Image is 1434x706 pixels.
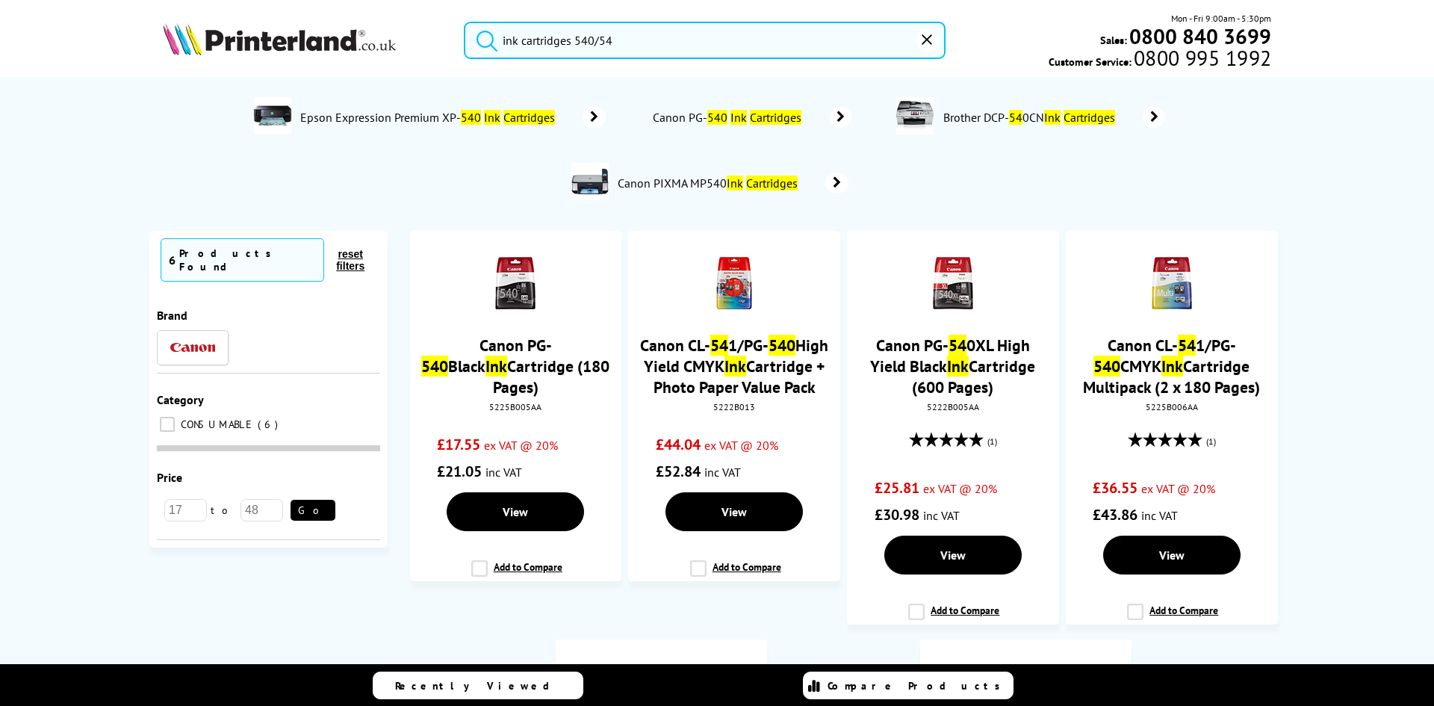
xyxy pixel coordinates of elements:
[1159,548,1185,563] span: View
[1146,257,1198,309] img: Canon-STDMultiPack-CMYK-Ink-Small.gif
[160,417,175,432] input: CONSUMABLE 6
[254,97,291,134] img: XP-540-conspage.jpg
[324,247,376,273] button: reset filters
[1132,51,1271,65] span: 0800 995 1992
[927,257,979,309] img: Canon-PG540-XL-Black-Ink-Small.gif
[240,499,283,521] input: 48
[875,478,919,498] span: £25.81
[1009,110,1022,125] mark: 54
[471,560,562,589] label: Add to Compare
[571,163,609,200] img: MP540-conspage.jpg
[169,253,176,267] span: 6
[395,679,565,693] span: Recently Viewed
[769,335,795,356] mark: 540
[616,176,804,191] span: Canon PIXMA MP540
[941,110,1120,125] span: Brother DCP- 0CN
[157,470,182,485] span: Price
[640,335,828,397] a: Canon CL-541/PG-540High Yield CMYKInkCartridge + Photo Paper Value Pack
[923,481,997,496] span: ex VAT @ 20%
[447,492,584,531] a: View
[710,335,728,356] mark: 54
[485,356,507,377] mark: Ink
[503,504,528,519] span: View
[485,465,522,480] span: inc VAT
[157,392,204,407] span: Category
[727,176,743,191] mark: Ink
[1103,536,1241,575] a: View
[461,110,481,125] mark: 540
[464,22,946,59] input: Search product or brand
[704,465,741,480] span: inc VAT
[651,107,851,128] a: Canon PG-540 Ink Cartridges
[170,343,215,353] img: Canon
[207,504,240,517] span: to
[291,500,335,521] button: Go
[1161,356,1183,377] mark: Ink
[616,163,848,203] a: Canon PIXMA MP540Ink Cartridges
[421,356,448,377] mark: 540
[164,499,207,521] input: 17
[1141,481,1215,496] span: ex VAT @ 20%
[690,560,781,589] label: Add to Compare
[707,110,727,125] mark: 540
[163,22,445,58] a: Printerland Logo
[484,110,500,125] mark: Ink
[987,427,997,456] span: (1)
[908,604,999,632] label: Add to Compare
[639,401,828,412] div: 5222B013
[299,110,560,125] span: Epson Expression Premium XP-
[940,548,966,563] span: View
[258,418,282,431] span: 6
[730,110,747,125] mark: Ink
[665,492,803,531] a: View
[421,335,609,397] a: Canon PG-540BlackInkCartridge (180 Pages)
[437,435,480,454] span: £17.55
[1127,604,1218,632] label: Add to Compare
[870,335,1035,397] a: Canon PG-540XL High Yield BlackInkCartridge (600 Pages)
[1127,29,1271,43] a: 0800 840 3699
[1064,110,1115,125] mark: Cartridges
[656,462,701,481] span: £52.84
[163,22,396,55] img: Printerland Logo
[1129,22,1271,50] b: 0800 840 3699
[1049,51,1271,69] span: Customer Service:
[1093,505,1137,524] span: £43.86
[373,672,583,699] a: Recently Viewed
[651,110,807,125] span: Canon PG-
[484,438,558,453] span: ex VAT @ 20%
[437,462,482,481] span: £21.05
[1171,11,1271,25] span: Mon - Fri 9:00am - 5:30pm
[489,257,541,309] img: Canon-PG540-Black-Ink-Small.gif
[1077,401,1266,412] div: 5225B006AA
[179,247,316,273] div: Products Found
[750,110,801,125] mark: Cartridges
[1093,478,1137,498] span: £36.55
[1044,110,1061,125] mark: Ink
[177,418,256,431] span: CONSUMABLE
[858,401,1047,412] div: 5222B005AA
[884,536,1022,575] a: View
[157,308,187,323] span: Brand
[299,97,606,137] a: Epson Expression Premium XP-540 Ink Cartridges
[708,257,760,309] img: Canon-HCMultiPack-CMYK-Paper-Ink-Small.gif
[947,356,969,377] mark: Ink
[503,110,555,125] mark: Cartridges
[746,176,798,191] mark: Cartridges
[1206,427,1216,456] span: (1)
[704,438,778,453] span: ex VAT @ 20%
[828,679,1008,693] span: Compare Products
[949,335,966,356] mark: 54
[803,672,1014,699] a: Compare Products
[923,508,960,523] span: inc VAT
[875,505,919,524] span: £30.98
[1178,335,1196,356] mark: 54
[656,435,701,454] span: £44.04
[941,97,1165,137] a: Brother DCP-540CNInk Cartridges
[1141,508,1178,523] span: inc VAT
[421,401,610,412] div: 5225B005AA
[1100,33,1127,47] span: Sales:
[896,97,934,134] img: DCP540CN-conspage.jpg
[1093,356,1120,377] mark: 540
[721,504,747,519] span: View
[1083,335,1260,397] a: Canon CL-541/PG-540CMYKInkCartridge Multipack (2 x 180 Pages)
